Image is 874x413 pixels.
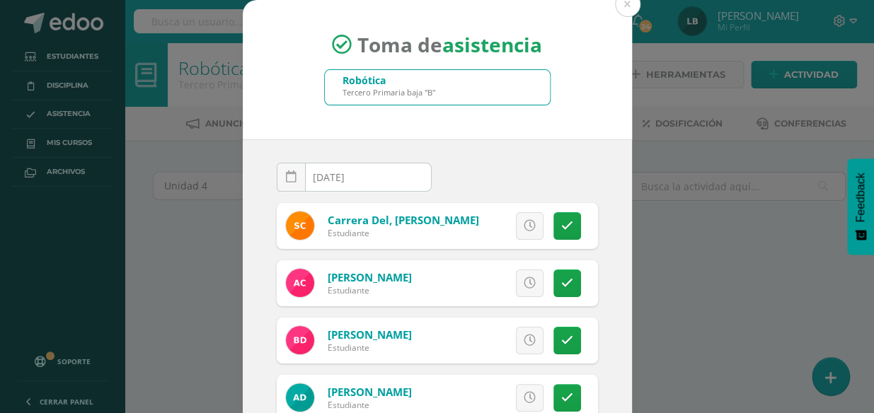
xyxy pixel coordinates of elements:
[328,385,412,399] a: [PERSON_NAME]
[328,227,479,239] div: Estudiante
[328,342,412,354] div: Estudiante
[449,213,488,239] span: Excusa
[328,399,412,411] div: Estudiante
[286,383,314,412] img: d29a4471dc91c18d518a1dac6f4521fa.png
[449,327,488,354] span: Excusa
[328,270,412,284] a: [PERSON_NAME]
[854,173,867,222] span: Feedback
[343,87,435,98] div: Tercero Primaria baja "B"
[325,70,550,105] input: Busca un grado o sección aquí...
[328,327,412,342] a: [PERSON_NAME]
[343,74,435,87] div: Robótica
[328,213,479,227] a: Carrera del, [PERSON_NAME]
[847,158,874,255] button: Feedback - Mostrar encuesta
[286,269,314,297] img: 5e84571e15a10e0d9f0f96342587bf1e.png
[449,270,488,296] span: Excusa
[449,385,488,411] span: Excusa
[286,211,314,240] img: d300575babbca80b10ee7266c5f958f7.png
[442,31,542,58] strong: asistencia
[328,284,412,296] div: Estudiante
[286,326,314,354] img: dd667785afa1c39722fa5eeef9c7da0f.png
[277,163,431,191] input: Fecha de Inasistencia
[357,31,542,58] span: Toma de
